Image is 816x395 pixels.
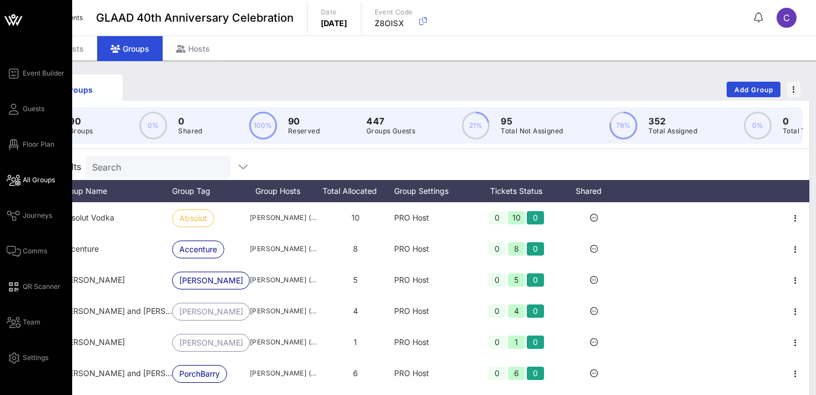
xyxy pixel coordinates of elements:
a: Event Builder [7,67,64,80]
span: Antonious Porch and Christopher Barry [61,368,207,378]
p: 90 [69,114,93,128]
p: Groups [69,126,93,137]
p: Total Assigned [648,126,697,137]
div: 0 [488,336,506,349]
div: 8 [508,242,525,256]
div: 0 [488,304,506,318]
span: [PERSON_NAME] ([EMAIL_ADDRESS][DOMAIN_NAME]) [250,274,316,286]
p: 90 [288,114,320,128]
span: Floor Plan [23,139,54,149]
div: 0 [488,242,506,256]
span: Accenture [61,244,99,253]
div: PRO Host [394,327,472,358]
div: PRO Host [394,296,472,327]
div: PRO Host [394,358,472,389]
span: [PERSON_NAME] [179,334,243,351]
div: Groups [97,36,163,61]
span: Add Group [734,86,774,94]
p: 447 [366,114,415,128]
a: Floor Plan [7,138,54,151]
span: 8 [353,244,358,253]
div: PRO Host [394,233,472,264]
p: Shared [178,126,202,137]
span: 10 [351,213,360,222]
div: 0 [488,273,506,287]
div: 0 [527,336,544,349]
div: Group Settings [394,180,472,202]
span: [PERSON_NAME] ([PERSON_NAME][EMAIL_ADDRESS][DOMAIN_NAME]) [250,368,316,379]
div: Groups [42,84,114,96]
div: C [777,8,797,28]
span: [PERSON_NAME] [179,303,243,320]
span: Settings [23,353,48,363]
div: 0 [527,304,544,318]
a: QR Scanner [7,280,61,293]
span: PorchBarry [179,366,220,382]
p: Date [321,7,347,18]
div: Group Name [61,180,172,202]
span: Absolut [179,210,207,227]
p: 352 [648,114,697,128]
span: [PERSON_NAME] ([EMAIL_ADDRESS][DOMAIN_NAME]) [250,306,316,317]
span: Comms [23,246,47,256]
button: Add Group [727,82,780,97]
p: Event Code [375,7,413,18]
span: GLAAD 40th Anniversary Celebration [96,9,294,26]
div: 5 [508,273,525,287]
div: 4 [508,304,525,318]
span: Absolut Vodka [61,213,114,222]
p: 0 [178,114,202,128]
div: 1 [508,336,525,349]
div: 0 [488,367,506,380]
span: Team [23,317,41,327]
span: [PERSON_NAME] ([PERSON_NAME][EMAIL_ADDRESS][PERSON_NAME][DOMAIN_NAME]) [250,212,316,223]
span: Guests [23,104,44,114]
span: Journeys [23,211,52,221]
span: Accenture [179,241,217,258]
div: Tickets Status [472,180,561,202]
span: All Groups [23,175,55,185]
span: Amy Lebowitz [61,337,125,347]
a: Settings [7,351,48,364]
span: [PERSON_NAME] ([EMAIL_ADDRESS][DOMAIN_NAME]) [250,337,316,348]
div: 0 [488,211,506,224]
a: All Groups [7,173,55,187]
div: 0 [527,273,544,287]
div: Shared [561,180,627,202]
p: Z8OISX [375,18,413,29]
p: Reserved [288,126,320,137]
p: Groups Guests [366,126,415,137]
div: Group Tag [172,180,250,202]
a: Comms [7,244,47,258]
div: 0 [527,242,544,256]
span: 4 [353,306,358,316]
div: 10 [508,211,525,224]
div: PRO Host [394,202,472,233]
span: 6 [353,368,358,378]
span: [PERSON_NAME] [179,272,243,289]
span: 5 [353,275,357,284]
span: 1 [354,337,357,347]
span: Event Builder [23,68,64,78]
div: Group Hosts [250,180,316,202]
a: Journeys [7,209,52,222]
div: 0 [527,367,544,380]
a: Team [7,316,41,329]
span: Adrienne Hayes [61,275,125,284]
div: Total Allocated [316,180,394,202]
span: C [783,12,790,23]
span: [PERSON_NAME] ([PERSON_NAME][EMAIL_ADDRESS][PERSON_NAME][DOMAIN_NAME]) [250,243,316,254]
p: 95 [501,114,563,128]
span: Aidan and Chrystal Madigan-Curtis [61,306,207,316]
div: 0 [527,211,544,224]
div: PRO Host [394,264,472,296]
div: 6 [508,367,525,380]
a: Guests [7,102,44,116]
span: QR Scanner [23,282,61,292]
div: Hosts [163,36,223,61]
p: Total Not Assigned [501,126,563,137]
p: [DATE] [321,18,347,29]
